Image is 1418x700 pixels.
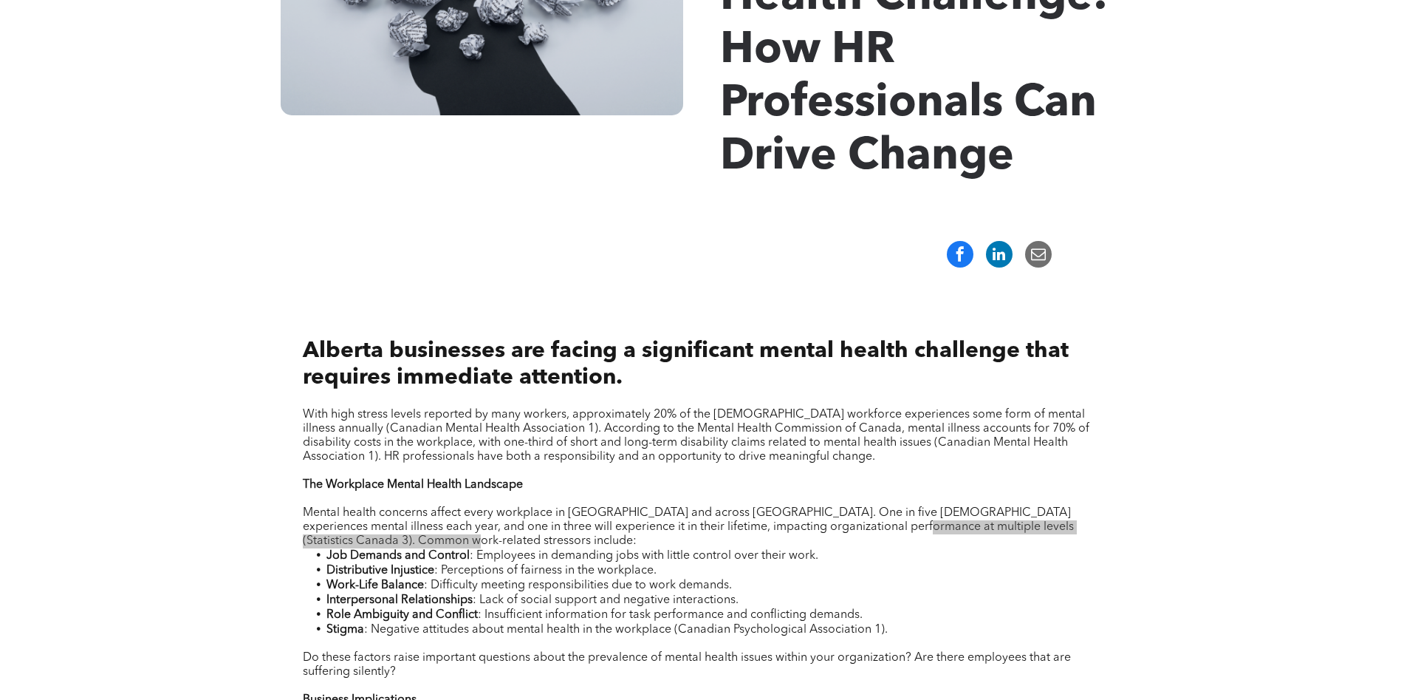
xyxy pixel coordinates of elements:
[303,652,1071,678] span: Do these factors raise important questions about the prevalence of mental health issues within yo...
[303,409,1089,463] span: With high stress levels reported by many workers, approximately 20% of the [DEMOGRAPHIC_DATA] wor...
[303,340,1069,389] span: Alberta businesses are facing a significant mental health challenge that requires immediate atten...
[364,624,888,636] span: : Negative attitudes about mental health in the workplace (Canadian Psychological Association 1).
[326,550,470,562] strong: Job Demands and Control
[424,580,732,591] span: : Difficulty meeting responsibilities due to work demands.
[303,479,523,491] strong: The Workplace Mental Health Landscape
[434,565,657,577] span: : Perceptions of fairness in the workplace.
[303,507,1074,547] span: Mental health concerns affect every workplace in [GEOGRAPHIC_DATA] and across [GEOGRAPHIC_DATA]. ...
[326,565,434,577] strong: Distributive Injustice
[473,594,739,606] span: : Lack of social support and negative interactions.
[326,580,424,591] strong: Work-Life Balance
[470,550,818,562] span: : Employees in demanding jobs with little control over their work.
[326,594,473,606] strong: Interpersonal Relationships
[326,624,364,636] strong: Stigma
[478,609,863,621] span: : Insufficient information for task performance and conflicting demands.
[326,609,478,621] strong: Role Ambiguity and Conflict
